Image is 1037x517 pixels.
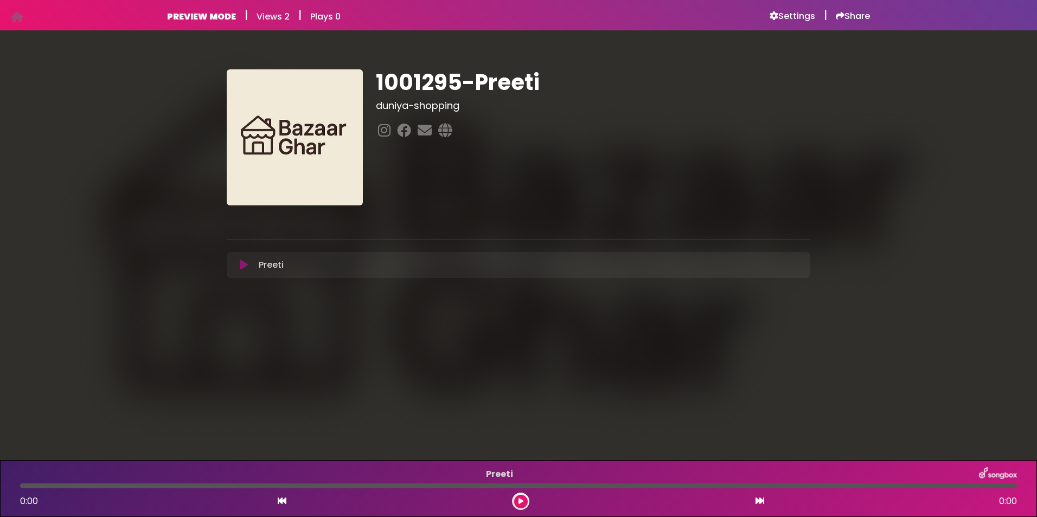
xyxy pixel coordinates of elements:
h6: PREVIEW MODE [167,11,236,22]
h6: Plays 0 [310,11,341,22]
a: Settings [770,11,815,22]
h5: | [824,9,827,22]
h5: | [245,9,248,22]
img: 4vGZ4QXSguwBTn86kXf1 [227,69,363,205]
p: Preeti [259,258,804,272]
h6: Views 2 [257,11,290,22]
h3: duniya-shopping [376,100,810,112]
h1: 1001295-Preeti [376,69,810,95]
a: Share [836,11,870,22]
h5: | [298,9,302,22]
